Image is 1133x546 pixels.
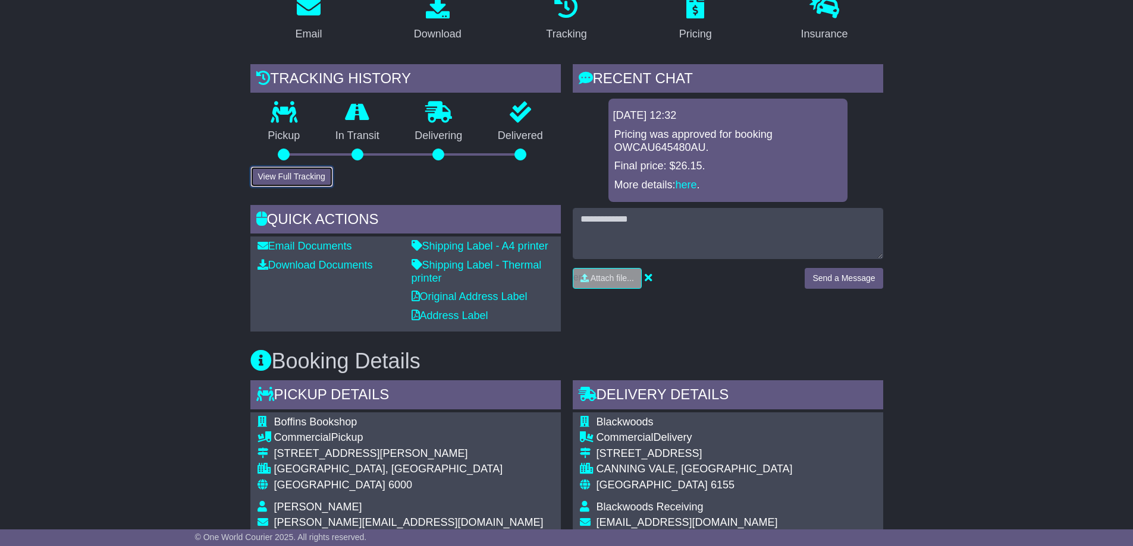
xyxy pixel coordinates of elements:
span: Commercial [274,431,331,443]
a: here [676,179,697,191]
div: CANNING VALE, [GEOGRAPHIC_DATA] [597,463,793,476]
a: Address Label [412,310,488,321]
div: Download [414,26,462,42]
div: Insurance [801,26,848,42]
div: Pricing [679,26,712,42]
div: RECENT CHAT [573,64,883,96]
p: Delivered [480,130,561,143]
a: Shipping Label - Thermal printer [412,259,542,284]
button: View Full Tracking [250,166,333,187]
a: Shipping Label - A4 printer [412,240,548,252]
div: [STREET_ADDRESS] [597,447,793,460]
p: In Transit [318,130,397,143]
p: Pricing was approved for booking OWCAU645480AU. [614,128,842,154]
span: [PERSON_NAME][EMAIL_ADDRESS][DOMAIN_NAME] [274,516,544,528]
span: Commercial [597,431,654,443]
p: More details: . [614,179,842,192]
p: Delivering [397,130,481,143]
span: 6155 [711,479,735,491]
h3: Booking Details [250,349,883,373]
p: Pickup [250,130,318,143]
div: Delivery [597,431,793,444]
span: Blackwoods Receiving [597,501,704,513]
p: Final price: $26.15. [614,160,842,173]
span: © One World Courier 2025. All rights reserved. [195,532,367,542]
span: [GEOGRAPHIC_DATA] [274,479,385,491]
span: Boffins Bookshop [274,416,357,428]
div: Pickup Details [250,380,561,412]
div: Tracking [546,26,586,42]
a: Original Address Label [412,291,528,302]
div: Delivery Details [573,380,883,412]
span: [PERSON_NAME] [274,501,362,513]
div: Pickup [274,431,544,444]
span: 6000 [388,479,412,491]
a: Download Documents [258,259,373,271]
div: [DATE] 12:32 [613,109,843,122]
span: [GEOGRAPHIC_DATA] [597,479,708,491]
div: Quick Actions [250,205,561,237]
button: Send a Message [805,268,883,289]
span: [EMAIL_ADDRESS][DOMAIN_NAME] [597,516,778,528]
div: Email [295,26,322,42]
span: Blackwoods [597,416,654,428]
div: [STREET_ADDRESS][PERSON_NAME] [274,447,544,460]
div: Tracking history [250,64,561,96]
a: Email Documents [258,240,352,252]
div: [GEOGRAPHIC_DATA], [GEOGRAPHIC_DATA] [274,463,544,476]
